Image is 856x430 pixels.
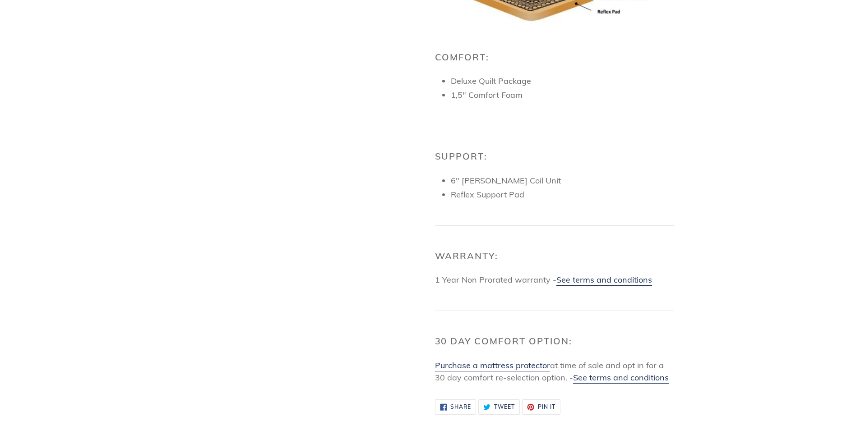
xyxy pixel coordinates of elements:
[451,89,674,101] li: 1,5" Comfort Foam
[573,372,669,384] a: See terms and conditions
[435,151,674,162] h2: Support:
[451,188,674,201] li: Reflex Support Pad
[435,52,674,63] h2: Comfort:
[494,404,515,410] span: Tweet
[538,404,555,410] span: Pin it
[435,360,550,371] a: Purchase a mattress protector
[451,174,674,187] li: 6" [PERSON_NAME] Coil Unit
[450,404,471,410] span: Share
[435,251,674,261] h2: Warranty:
[435,274,674,286] p: 1 Year Non Prorated warranty -
[451,75,674,87] li: Deluxe Quilt Package
[435,336,674,347] h2: 30 Day Comfort Option:
[435,359,674,384] p: at time of sale and opt in for a 30 day comfort re-selection option. -
[556,274,652,286] a: See terms and conditions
